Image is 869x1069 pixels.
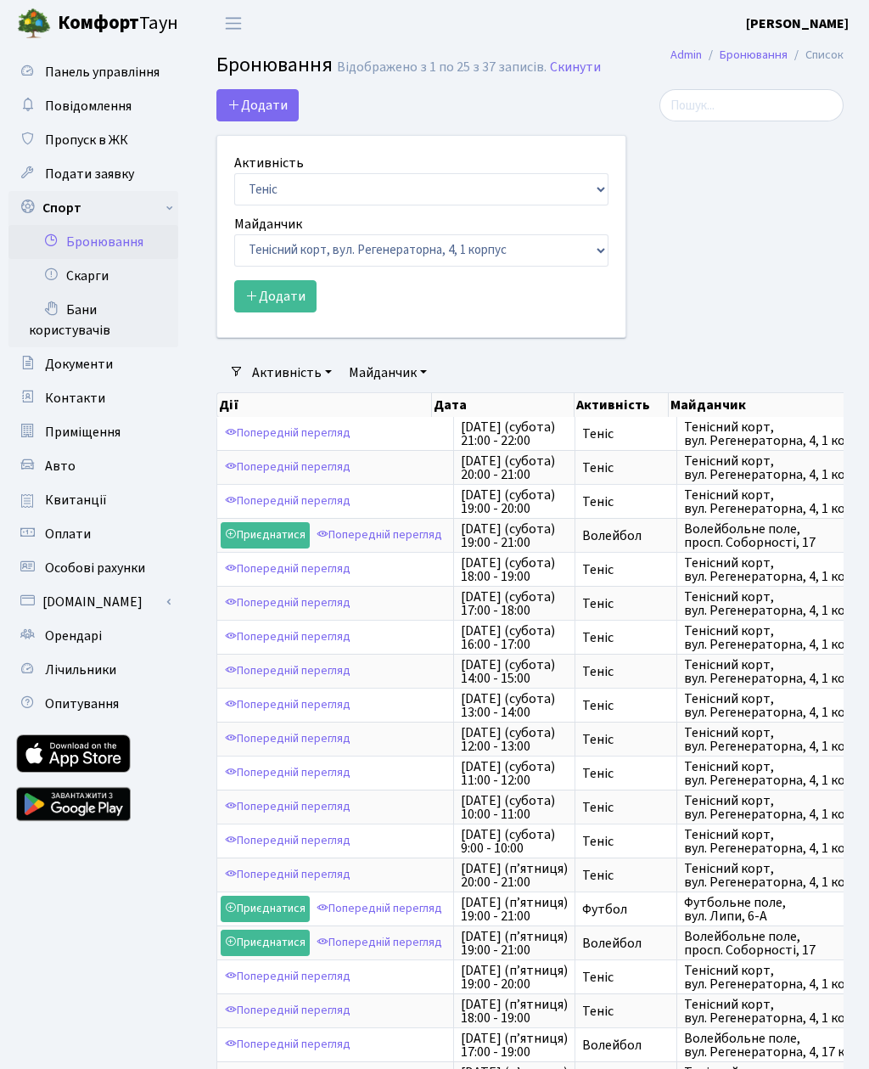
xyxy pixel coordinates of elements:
a: Приєднатися [221,896,310,922]
a: Пропуск в ЖК [8,123,178,157]
button: Переключити навігацію [212,9,255,37]
a: Попередній перегляд [221,658,355,684]
span: Пропуск в ЖК [45,131,128,149]
span: Теніс [582,1004,670,1018]
label: Майданчик [234,214,302,234]
a: Документи [8,347,178,381]
a: Попередній перегляд [221,590,355,616]
a: [DOMAIN_NAME] [8,585,178,619]
a: Попередній перегляд [221,998,355,1024]
div: Відображено з 1 по 25 з 37 записів. [337,59,547,76]
span: Орендарі [45,627,102,645]
a: Панель управління [8,55,178,89]
span: [DATE] (п’ятниця) 20:00 - 21:00 [461,862,568,889]
span: Теніс [582,461,670,475]
span: [DATE] (субота) 11:00 - 12:00 [461,760,568,787]
span: Опитування [45,695,119,713]
a: Попередній перегляд [221,556,355,582]
span: Квитанції [45,491,107,509]
a: Попередній перегляд [312,522,446,549]
a: Попередній перегляд [221,828,355,854]
a: Майданчик [342,358,434,387]
span: Повідомлення [45,97,132,115]
a: [PERSON_NAME] [746,14,849,34]
a: Попередній перегляд [221,454,355,481]
span: Таун [58,9,178,38]
span: [DATE] (п’ятниця) 17:00 - 19:00 [461,1032,568,1059]
span: [DATE] (п’ятниця) 19:00 - 21:00 [461,930,568,957]
span: Теніс [582,801,670,814]
span: Оплати [45,525,91,543]
span: Теніс [582,699,670,712]
span: Теніс [582,631,670,644]
span: Волейбол [582,529,670,543]
span: Теніс [582,971,670,984]
a: Спорт [8,191,178,225]
a: Контакти [8,381,178,415]
span: [DATE] (субота) 9:00 - 10:00 [461,828,568,855]
span: [DATE] (субота) 20:00 - 21:00 [461,454,568,481]
span: [DATE] (субота) 18:00 - 19:00 [461,556,568,583]
button: Додати [216,89,299,121]
a: Попередній перегляд [221,862,355,888]
span: Теніс [582,563,670,577]
span: [DATE] (субота) 19:00 - 21:00 [461,522,568,549]
span: Волейбол [582,937,670,950]
th: Активність [575,393,670,417]
span: [DATE] (п’ятниця) 18:00 - 19:00 [461,998,568,1025]
span: Теніс [582,767,670,780]
span: Подати заявку [45,165,134,183]
a: Приєднатися [221,930,310,956]
span: Теніс [582,665,670,678]
span: [DATE] (субота) 19:00 - 20:00 [461,488,568,515]
a: Попередній перегляд [221,794,355,820]
a: Попередній перегляд [221,488,355,515]
a: Бани користувачів [8,293,178,347]
span: Теніс [582,733,670,746]
a: Повідомлення [8,89,178,123]
span: [DATE] (субота) 13:00 - 14:00 [461,692,568,719]
a: Попередній перегляд [221,420,355,447]
span: Бронювання [216,50,333,80]
a: Попередній перегляд [221,1032,355,1058]
a: Попередній перегляд [221,964,355,990]
span: Теніс [582,427,670,441]
a: Авто [8,449,178,483]
span: Приміщення [45,423,121,442]
span: Документи [45,355,113,374]
a: Квитанції [8,483,178,517]
a: Орендарі [8,619,178,653]
img: logo.png [17,7,51,41]
span: Теніс [582,869,670,882]
span: [DATE] (субота) 21:00 - 22:00 [461,420,568,447]
a: Admin [670,46,702,64]
span: [DATE] (п’ятниця) 19:00 - 20:00 [461,964,568,991]
span: Контакти [45,389,105,408]
li: Список [788,46,844,65]
a: Оплати [8,517,178,551]
a: Приміщення [8,415,178,449]
a: Активність [245,358,339,387]
span: Теніс [582,835,670,848]
b: Комфорт [58,9,139,37]
nav: breadcrumb [645,37,869,73]
a: Попередній перегляд [221,692,355,718]
span: [DATE] (субота) 14:00 - 15:00 [461,658,568,685]
span: Особові рахунки [45,559,145,577]
b: [PERSON_NAME] [746,14,849,33]
a: Попередній перегляд [221,726,355,752]
span: [DATE] (субота) 17:00 - 18:00 [461,590,568,617]
a: Попередній перегляд [221,760,355,786]
a: Особові рахунки [8,551,178,585]
a: Лічильники [8,653,178,687]
a: Подати заявку [8,157,178,191]
a: Бронювання [720,46,788,64]
th: Дії [217,393,432,417]
span: Теніс [582,495,670,509]
span: Теніс [582,597,670,610]
span: Панель управління [45,63,160,82]
a: Попередній перегляд [312,930,446,956]
span: Футбол [582,903,670,916]
th: Майданчик [669,393,863,417]
span: [DATE] (п’ятниця) 19:00 - 21:00 [461,896,568,923]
